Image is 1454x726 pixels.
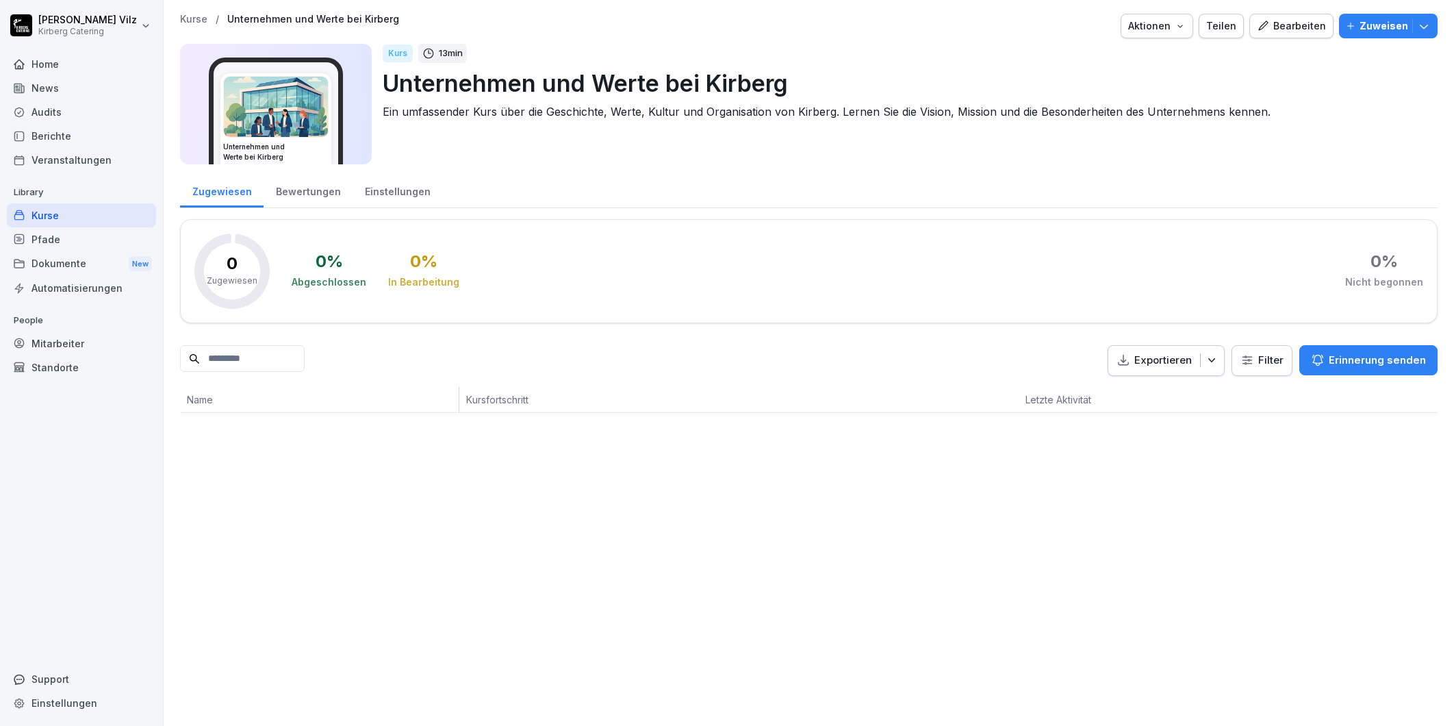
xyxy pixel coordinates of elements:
a: News [7,76,156,100]
p: Library [7,181,156,203]
div: 0 % [316,253,343,270]
a: Unternehmen und Werte bei Kirberg [227,14,399,25]
a: Kurse [7,203,156,227]
p: Zugewiesen [207,275,257,287]
p: Name [187,392,452,407]
button: Erinnerung senden [1299,345,1438,375]
p: Kursfortschritt [466,392,802,407]
button: Bearbeiten [1249,14,1334,38]
div: Abgeschlossen [292,275,366,289]
p: 0 [227,255,238,272]
a: Mitarbeiter [7,331,156,355]
a: Audits [7,100,156,124]
p: Letzte Aktivität [1025,392,1186,407]
button: Zuweisen [1339,14,1438,38]
div: 0 % [1370,253,1398,270]
a: Standorte [7,355,156,379]
button: Aktionen [1121,14,1193,38]
a: Automatisierungen [7,276,156,300]
p: Unternehmen und Werte bei Kirberg [383,66,1427,101]
p: Exportieren [1134,353,1192,368]
p: 13 min [439,47,463,60]
img: g7crrrbcu03vsi7l86talhs1.png [224,77,328,137]
button: Filter [1232,346,1292,375]
p: Erinnerung senden [1329,353,1426,368]
p: Zuweisen [1360,18,1408,34]
a: Bewertungen [264,173,353,208]
a: Berichte [7,124,156,148]
a: Home [7,52,156,76]
p: Kirberg Catering [38,27,137,36]
p: Ein umfassender Kurs über die Geschichte, Werte, Kultur und Organisation von Kirberg. Lernen Sie ... [383,103,1427,120]
p: / [216,14,219,25]
button: Teilen [1199,14,1244,38]
div: Dokumente [7,251,156,277]
div: 0 % [410,253,437,270]
div: Aktionen [1128,18,1186,34]
a: Kurse [180,14,207,25]
h3: Unternehmen und Werte bei Kirberg [223,142,329,162]
div: Bearbeiten [1257,18,1326,34]
a: Zugewiesen [180,173,264,208]
button: Exportieren [1108,345,1225,376]
div: Filter [1240,353,1284,367]
p: People [7,310,156,331]
div: New [129,256,152,272]
a: Einstellungen [353,173,442,208]
a: Veranstaltungen [7,148,156,172]
div: In Bearbeitung [388,275,459,289]
div: Kurs [383,45,413,62]
a: Einstellungen [7,691,156,715]
a: Pfade [7,227,156,251]
a: DokumenteNew [7,251,156,277]
p: [PERSON_NAME] Vilz [38,14,137,26]
div: Support [7,667,156,691]
div: Nicht begonnen [1345,275,1423,289]
div: Teilen [1206,18,1236,34]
